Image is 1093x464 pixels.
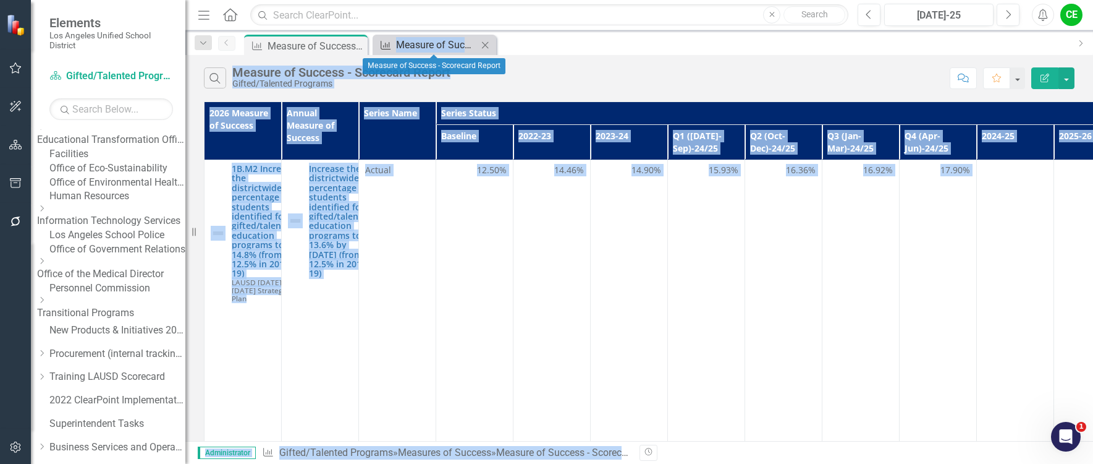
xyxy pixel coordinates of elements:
a: 1B.M2 Increase the districtwide percentage of students identified for gifted/talented education p... [232,164,295,278]
a: 2022 ClearPoint Implementation [49,393,185,408]
a: Measures of Success [398,447,491,458]
a: Office of Government Relations [49,243,185,257]
img: Not Defined [288,213,303,228]
span: Elements [49,15,173,30]
span: 16.36% [786,164,816,176]
div: » » [262,446,630,460]
a: Superintendent Tasks [49,417,185,431]
input: Search Below... [49,98,173,120]
span: 15.93% [709,164,738,176]
div: Measure of Success - Scorecard Report [363,58,505,74]
span: 1 [1076,422,1086,432]
div: Measure of Success - Scorecard Report [496,447,667,458]
a: Office of the Medical Director [37,267,185,281]
a: Personnel Commission [49,281,185,296]
span: 14.46% [554,164,584,176]
span: Administrator [198,447,256,459]
input: Search ClearPoint... [250,4,848,26]
a: Transitional Programs [37,306,185,320]
span: 12.50% [477,164,507,176]
span: 17.90% [940,164,970,176]
button: [DATE]-25 [884,4,994,26]
a: Business Services and Operations [49,440,185,455]
button: CE [1060,4,1082,26]
div: Measure of Success - Scorecard Report [232,66,450,79]
a: Procurement (internal tracking for CPO, CBO only) [49,347,185,361]
div: Measure of Success - Scorecard Report [268,38,365,54]
button: Search [783,6,845,24]
a: Gifted/Talented Programs [49,69,173,84]
div: [DATE]-25 [888,8,989,23]
div: Measure of Success - Scorecard Report [396,37,478,53]
a: Facilities [49,147,185,161]
img: Not Defined [211,226,226,241]
span: 16.92% [863,164,893,176]
a: Office of Environmental Health and Safety [49,176,185,190]
iframe: Intercom live chat [1051,422,1081,452]
span: 14.90% [631,164,661,176]
a: Increase the districtwide percentage of students identified for gifted/talented education program... [309,164,373,278]
div: Gifted/Talented Programs [232,79,450,88]
a: Measure of Success - Scorecard Report [376,37,478,53]
span: Actual [365,164,429,176]
a: Training LAUSD Scorecard [49,370,185,384]
a: Human Resources [49,189,185,204]
span: LAUSD [DATE]-[DATE] Strategic Plan [232,277,288,303]
a: Los Angeles School Police [49,228,185,243]
img: ClearPoint Strategy [6,14,28,35]
a: Office of Eco-Sustainability [49,161,185,176]
a: Gifted/Talented Programs [279,447,393,458]
small: Los Angeles Unified School District [49,30,173,51]
a: Educational Transformation Office [37,133,185,147]
a: Information Technology Services [37,214,185,228]
span: Search [801,9,828,19]
a: New Products & Initiatives 2024-25 [49,324,185,338]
